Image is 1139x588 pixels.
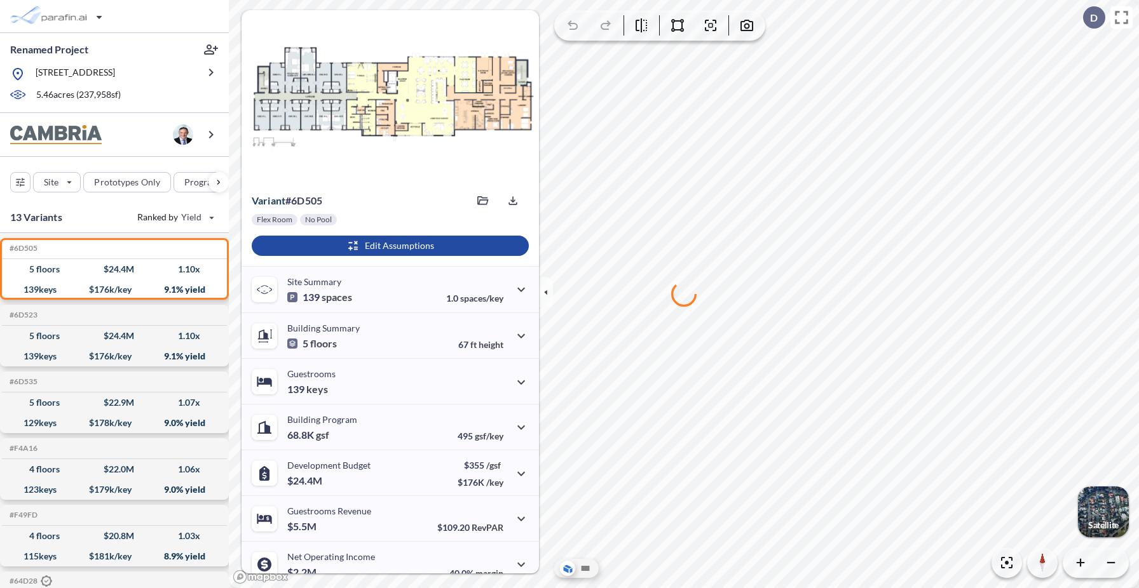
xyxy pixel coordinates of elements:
span: /key [486,477,503,488]
p: 139 [287,383,328,396]
h5: Click to copy the code [7,576,52,587]
button: Edit Assumptions [252,236,529,256]
span: Yield [181,211,202,224]
button: Ranked by Yield [127,207,222,227]
img: Switcher Image [1078,486,1129,537]
span: RevPAR [472,522,503,533]
p: $109.20 [437,522,503,533]
p: 13 Variants [10,210,62,225]
p: Building Program [287,414,357,425]
p: [STREET_ADDRESS] [36,66,115,82]
p: Flex Room [257,215,292,225]
p: $5.5M [287,520,318,533]
span: spaces [322,291,352,304]
img: user logo [173,124,193,145]
img: BrandImage [10,125,102,145]
p: D [1090,12,1098,23]
p: $24.4M [287,474,324,487]
button: Switcher ImageSatellite [1078,486,1129,537]
p: Site Summary [287,276,341,287]
p: Prototypes Only [94,176,160,189]
p: Guestrooms [287,368,336,379]
span: spaces/key [460,293,503,304]
p: 139 [287,291,352,304]
p: No Pool [305,215,332,225]
button: Aerial View [560,561,575,576]
span: /gsf [486,460,501,471]
p: Program [184,176,220,189]
p: 1.0 [446,293,503,304]
span: Variant [252,194,285,206]
p: 5 [287,337,337,350]
span: keys [306,383,328,396]
button: Prototypes Only [83,172,171,192]
p: Site [44,176,58,189]
p: 5.46 acres ( 237,958 sf) [36,88,121,102]
p: Satellite [1088,520,1119,530]
p: Renamed Project [10,43,88,57]
p: $176K [458,477,503,488]
h5: Click to copy the code [7,377,38,386]
span: height [479,339,503,350]
p: $355 [458,460,503,471]
p: # 6d505 [252,194,322,207]
p: Guestrooms Revenue [287,505,371,516]
button: Program [174,172,242,192]
p: Building Summary [287,323,360,333]
h5: Click to copy the code [7,311,38,319]
p: Development Budget [287,460,371,471]
p: Edit Assumptions [365,239,434,252]
p: 67 [458,339,503,350]
h5: Click to copy the code [7,511,38,519]
button: Site Plan [578,561,593,576]
p: 40.0% [449,568,503,578]
h5: Click to copy the code [7,444,38,453]
span: gsf/key [475,431,503,441]
p: 68.8K [287,429,329,441]
p: 495 [458,431,503,441]
span: margin [475,568,503,578]
span: floors [310,337,337,350]
button: Site [33,172,81,192]
span: gsf [316,429,329,441]
span: ft [470,339,477,350]
p: Net Operating Income [287,551,375,562]
a: Mapbox homepage [233,570,289,584]
h5: Click to copy the code [7,244,38,253]
p: $2.2M [287,566,318,578]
